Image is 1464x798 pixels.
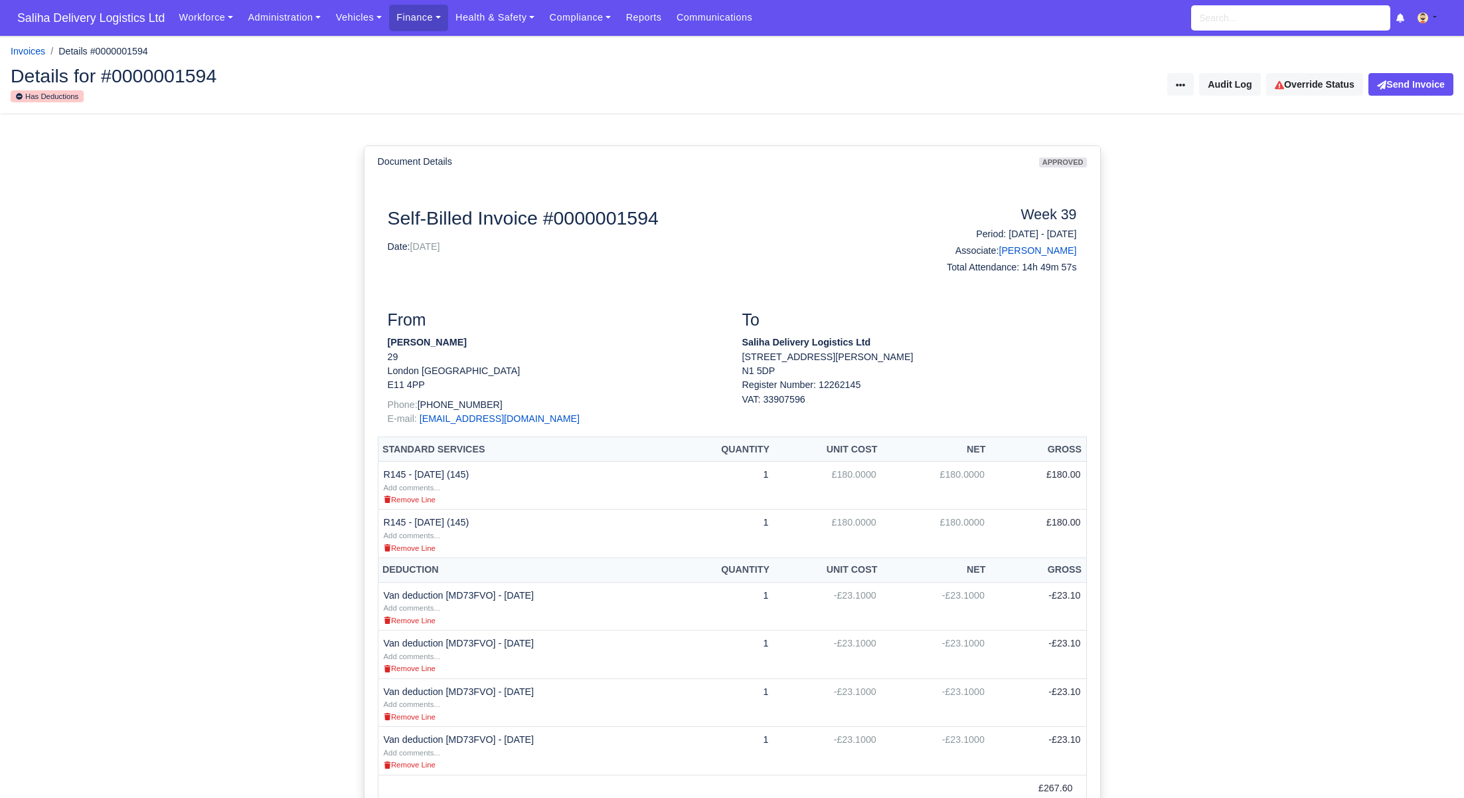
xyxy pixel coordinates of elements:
[882,461,990,510] td: £180.0000
[990,727,1086,775] td: -£23.10
[384,698,440,709] a: Add comments...
[384,530,440,540] a: Add comments...
[742,310,1077,330] h3: To
[773,678,881,727] td: -£23.1000
[990,461,1086,510] td: £180.00
[384,482,440,492] a: Add comments...
[990,631,1086,679] td: -£23.10
[773,727,881,775] td: -£23.1000
[240,5,328,31] a: Administration
[671,678,773,727] td: 1
[384,615,436,625] a: Remove Line
[882,510,990,558] td: £180.0000
[378,558,671,583] th: Deduction
[732,378,1087,407] div: Register Number: 12262145
[990,582,1086,631] td: -£23.10
[388,413,417,424] span: E-mail:
[920,229,1077,240] h6: Period: [DATE] - [DATE]
[671,631,773,679] td: 1
[742,337,871,348] strong: Saliha Delivery Logistics Ltd
[882,678,990,727] td: -£23.1000
[384,700,440,708] small: Add comments...
[384,494,436,504] a: Remove Line
[671,510,773,558] td: 1
[669,5,760,31] a: Communications
[388,378,722,392] p: E11 4PP
[384,664,436,672] small: Remove Line
[773,558,881,583] th: Unit Cost
[384,484,440,492] small: Add comments...
[742,364,1077,378] p: N1 5DP
[171,5,240,31] a: Workforce
[742,393,1077,407] div: VAT: 33907596
[384,713,436,721] small: Remove Line
[384,747,440,757] a: Add comments...
[671,461,773,510] td: 1
[384,617,436,625] small: Remove Line
[388,240,900,254] p: Date:
[448,5,542,31] a: Health & Safety
[45,44,148,59] li: Details #0000001594
[671,727,773,775] td: 1
[990,437,1086,462] th: Gross
[420,413,580,424] a: [EMAIL_ADDRESS][DOMAIN_NAME]
[1039,157,1087,167] span: approved
[388,310,722,330] h3: From
[378,437,671,462] th: Standard Services
[378,582,671,631] td: Van deduction [MD73FVO] - [DATE]
[384,602,440,613] a: Add comments...
[378,510,671,558] td: R145 - [DATE] (145)
[1191,5,1390,31] input: Search...
[384,544,436,552] small: Remove Line
[384,532,440,540] small: Add comments...
[384,652,440,660] small: Add comments...
[384,662,436,673] a: Remove Line
[773,582,881,631] td: -£23.1000
[388,207,900,229] h2: Self-Billed Invoice #0000001594
[882,437,990,462] th: Net
[920,262,1077,273] h6: Total Attendance: 14h 49m 57s
[384,496,436,504] small: Remove Line
[384,604,440,612] small: Add comments...
[542,5,618,31] a: Compliance
[388,398,722,412] p: [PHONE_NUMBER]
[378,631,671,679] td: Van deduction [MD73FVO] - [DATE]
[384,542,436,553] a: Remove Line
[1199,73,1260,96] button: Audit Log
[882,582,990,631] td: -£23.1000
[410,241,440,252] span: [DATE]
[384,749,440,757] small: Add comments...
[384,650,440,661] a: Add comments...
[1368,73,1453,96] button: Send Invoice
[773,510,881,558] td: £180.0000
[618,5,669,31] a: Reports
[384,761,436,769] small: Remove Line
[773,461,881,510] td: £180.0000
[742,350,1077,364] p: [STREET_ADDRESS][PERSON_NAME]
[671,437,773,462] th: Quantity
[990,678,1086,727] td: -£23.10
[671,558,773,583] th: Quantity
[388,337,467,348] strong: [PERSON_NAME]
[920,207,1077,224] h4: Week 39
[384,759,436,769] a: Remove Line
[671,582,773,631] td: 1
[384,711,436,722] a: Remove Line
[990,558,1086,583] th: Gross
[773,437,881,462] th: Unit Cost
[388,364,722,378] p: London [GEOGRAPHIC_DATA]
[378,461,671,510] td: R145 - [DATE] (145)
[920,245,1077,256] h6: Associate:
[378,678,671,727] td: Van deduction [MD73FVO] - [DATE]
[11,90,84,102] small: Has Deductions
[11,5,171,31] a: Saliha Delivery Logistics Ltd
[11,46,45,56] a: Invoices
[328,5,389,31] a: Vehicles
[990,510,1086,558] td: £180.00
[378,727,671,775] td: Van deduction [MD73FVO] - [DATE]
[11,66,722,85] h2: Details for #0000001594
[773,631,881,679] td: -£23.1000
[999,245,1076,256] a: [PERSON_NAME]
[389,5,448,31] a: Finance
